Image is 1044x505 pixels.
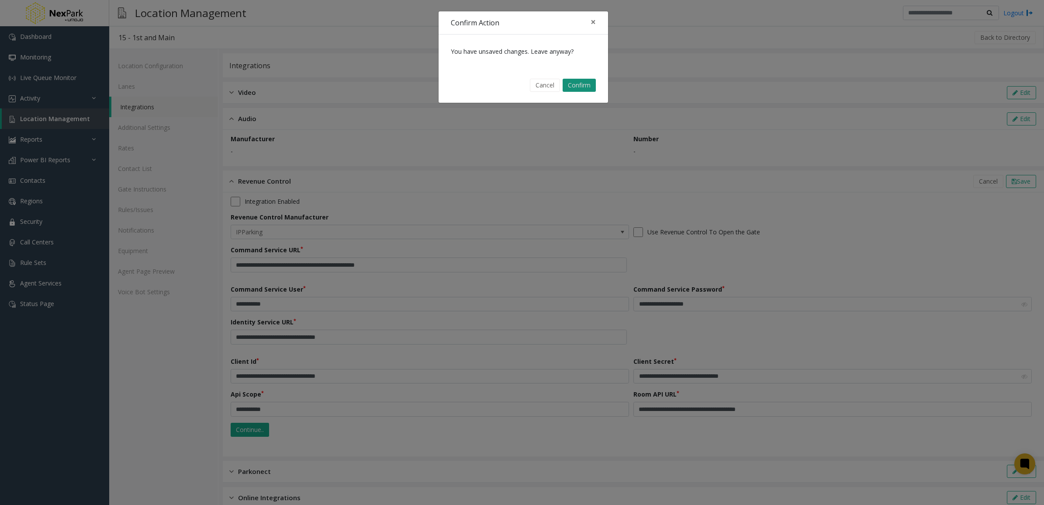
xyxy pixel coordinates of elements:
[591,16,596,28] span: ×
[530,79,560,92] button: Cancel
[584,11,602,33] button: Close
[451,17,499,28] h4: Confirm Action
[563,79,596,92] button: Confirm
[439,35,608,68] div: You have unsaved changes. Leave anyway?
